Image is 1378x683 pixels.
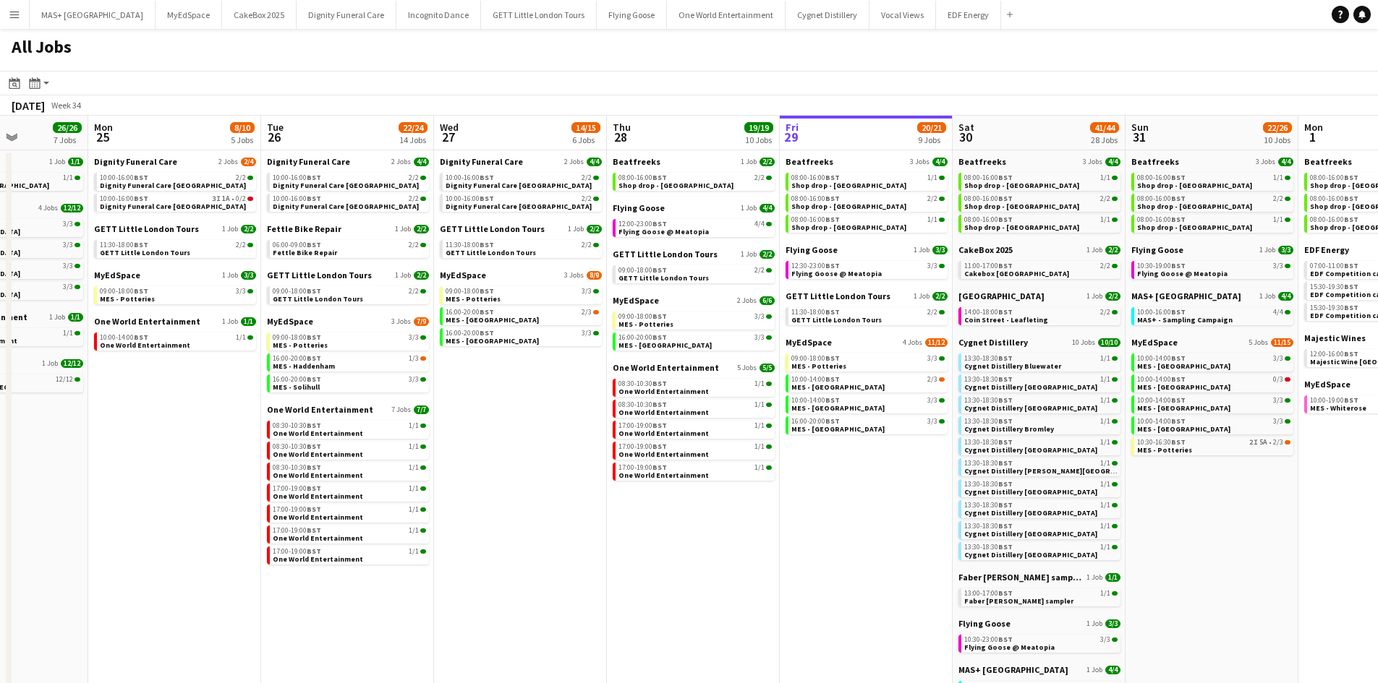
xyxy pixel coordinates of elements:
[48,100,84,111] span: Week 34
[297,1,396,29] button: Dignity Funeral Care
[667,1,786,29] button: One World Entertainment
[869,1,936,29] button: Vocal Views
[597,1,667,29] button: Flying Goose
[222,1,297,29] button: CakeBox 2025
[936,1,1001,29] button: EDF Energy
[786,1,869,29] button: Cygnet Distillery
[156,1,222,29] button: MyEdSpace
[396,1,481,29] button: Incognito Dance
[481,1,597,29] button: GETT Little London Tours
[12,98,45,113] div: [DATE]
[30,1,156,29] button: MAS+ [GEOGRAPHIC_DATA]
